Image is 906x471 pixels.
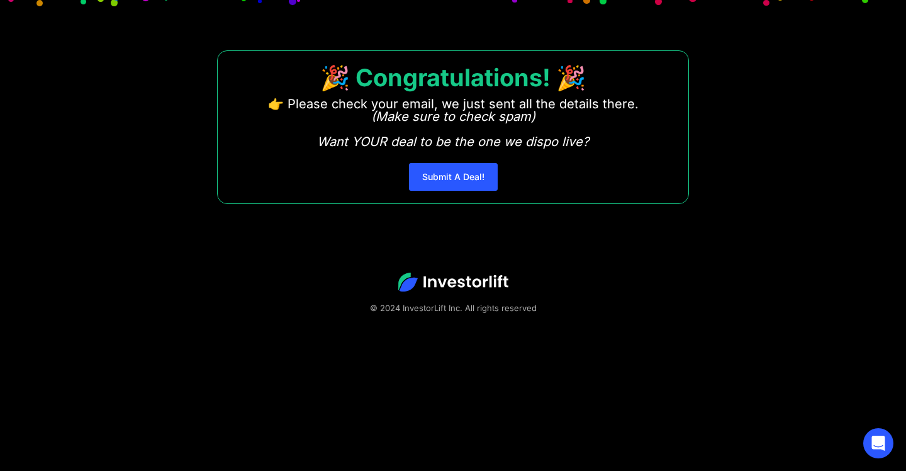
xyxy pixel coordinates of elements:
p: 👉 Please check your email, we just sent all the details there. ‍ [268,98,639,148]
div: © 2024 InvestorLift Inc. All rights reserved [44,302,862,314]
strong: 🎉 Congratulations! 🎉 [320,63,586,92]
a: Submit A Deal! [409,163,498,191]
div: Open Intercom Messenger [863,428,893,458]
em: (Make sure to check spam) Want YOUR deal to be the one we dispo live? [317,109,589,149]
